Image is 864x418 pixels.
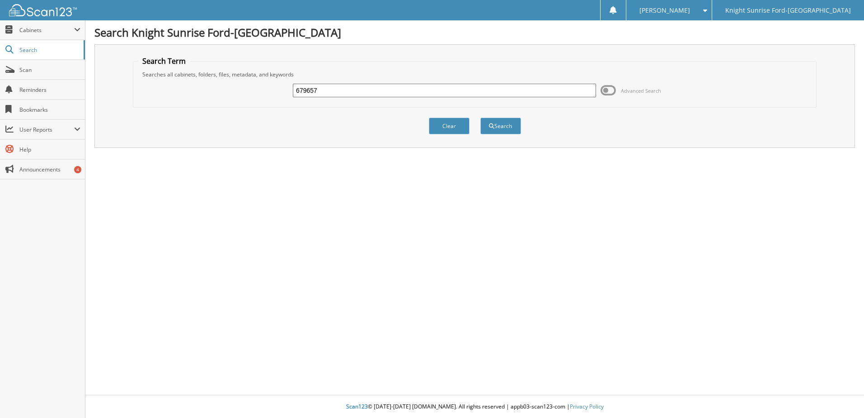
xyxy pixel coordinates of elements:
[138,71,812,78] div: Searches all cabinets, folders, files, metadata, and keywords
[570,403,604,410] a: Privacy Policy
[19,146,80,153] span: Help
[725,8,851,13] span: Knight Sunrise Ford-[GEOGRAPHIC_DATA]
[94,25,855,40] h1: Search Knight Sunrise Ford-[GEOGRAPHIC_DATA]
[19,166,80,173] span: Announcements
[19,126,74,133] span: User Reports
[639,8,690,13] span: [PERSON_NAME]
[74,166,81,173] div: 4
[19,86,80,94] span: Reminders
[138,56,190,66] legend: Search Term
[85,396,864,418] div: © [DATE]-[DATE] [DOMAIN_NAME]. All rights reserved | appb03-scan123-com |
[621,87,661,94] span: Advanced Search
[19,66,80,74] span: Scan
[346,403,368,410] span: Scan123
[429,118,470,134] button: Clear
[19,46,79,54] span: Search
[19,26,74,34] span: Cabinets
[9,4,77,16] img: scan123-logo-white.svg
[19,106,80,114] span: Bookmarks
[480,118,521,134] button: Search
